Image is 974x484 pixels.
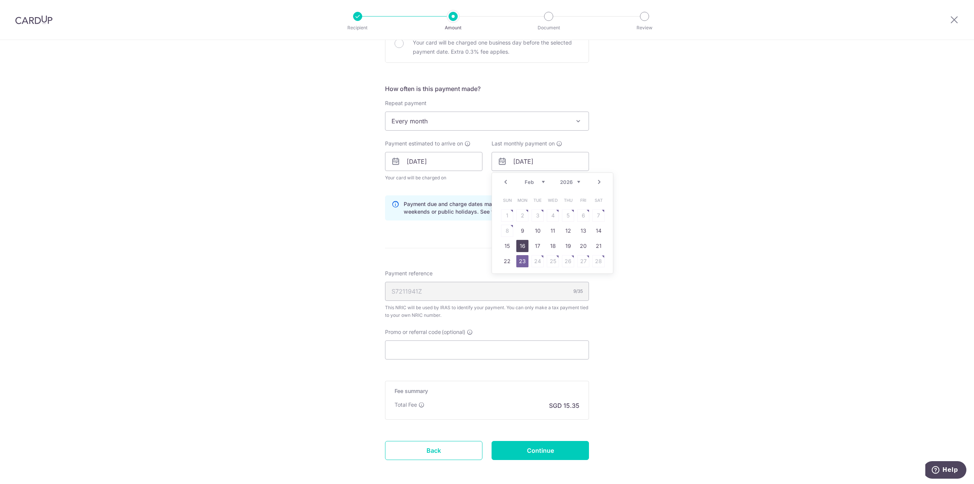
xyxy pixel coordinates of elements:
p: Payment due and charge dates may be adjusted if it falls on weekends or public holidays. See fina... [404,200,582,216]
a: 14 [592,225,605,237]
a: 9 [516,225,528,237]
span: Friday [577,194,589,206]
p: Review [616,24,673,32]
span: Last monthly payment on [492,140,555,147]
a: 21 [592,240,605,252]
a: 12 [562,225,574,237]
iframe: Opens a widget where you can find more information [925,461,966,480]
a: 22 [501,255,513,267]
p: Your card will be charged one business day before the selected payment date. Extra 0.3% fee applies. [413,38,579,56]
a: 18 [547,240,559,252]
label: Repeat payment [385,99,427,107]
span: (optional) [442,328,465,336]
a: Next [595,177,604,187]
input: DD / MM / YYYY [385,152,482,171]
span: Your card will be charged on [385,174,482,182]
a: 10 [532,225,544,237]
div: 9/35 [573,288,583,295]
h5: Fee summary [395,387,579,395]
a: 16 [516,240,528,252]
img: CardUp [15,15,53,24]
div: This NRIC will be used by IRAS to identify your payment. You can only make a tax payment tied to ... [385,304,589,319]
input: DD / MM / YYYY [492,152,589,171]
span: Promo or referral code [385,328,441,336]
span: Wednesday [547,194,559,206]
span: Payment estimated to arrive on [385,140,463,147]
a: Back [385,441,482,460]
span: Every month [385,112,589,130]
a: 11 [547,225,559,237]
a: 15 [501,240,513,252]
span: Every month [385,112,589,131]
span: Payment reference [385,270,433,277]
a: 13 [577,225,589,237]
p: Recipient [329,24,386,32]
a: 23 [516,255,528,267]
p: Document [520,24,577,32]
span: Monday [516,194,528,206]
h5: How often is this payment made? [385,84,589,93]
input: Continue [492,441,589,460]
a: 20 [577,240,589,252]
span: Tuesday [532,194,544,206]
span: Thursday [562,194,574,206]
p: SGD 15.35 [549,401,579,410]
a: 19 [562,240,574,252]
a: 17 [532,240,544,252]
a: Prev [501,177,510,187]
p: Amount [425,24,481,32]
span: Saturday [592,194,605,206]
span: Sunday [501,194,513,206]
p: Total Fee [395,401,417,409]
